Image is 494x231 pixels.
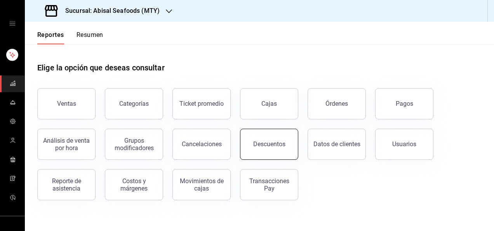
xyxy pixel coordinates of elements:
[375,129,433,160] button: Usuarios
[325,100,348,107] div: Órdenes
[240,169,298,200] button: Transacciones Pay
[37,88,96,119] button: Ventas
[308,129,366,160] button: Datos de clientes
[42,177,90,192] div: Reporte de asistencia
[182,140,222,148] div: Cancelaciones
[179,100,224,107] div: Ticket promedio
[177,177,226,192] div: Movimientos de cajas
[9,20,16,26] button: open drawer
[110,177,158,192] div: Costos y márgenes
[57,100,76,107] div: Ventas
[313,140,360,148] div: Datos de clientes
[105,129,163,160] button: Grupos modificadores
[37,62,165,73] h1: Elige la opción que deseas consultar
[37,169,96,200] button: Reporte de asistencia
[37,31,103,44] div: navigation tabs
[42,137,90,152] div: Análisis de venta por hora
[119,100,149,107] div: Categorías
[105,169,163,200] button: Costos y márgenes
[59,6,160,16] h3: Sucursal: Abisal Seafoods (MTY)
[308,88,366,119] button: Órdenes
[392,140,416,148] div: Usuarios
[37,129,96,160] button: Análisis de venta por hora
[240,129,298,160] button: Descuentos
[37,31,64,44] button: Reportes
[245,177,293,192] div: Transacciones Pay
[172,129,231,160] button: Cancelaciones
[253,140,285,148] div: Descuentos
[110,137,158,152] div: Grupos modificadores
[375,88,433,119] button: Pagos
[172,88,231,119] button: Ticket promedio
[396,100,413,107] div: Pagos
[261,100,277,107] div: Cajas
[240,88,298,119] button: Cajas
[105,88,163,119] button: Categorías
[172,169,231,200] button: Movimientos de cajas
[77,31,103,44] button: Resumen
